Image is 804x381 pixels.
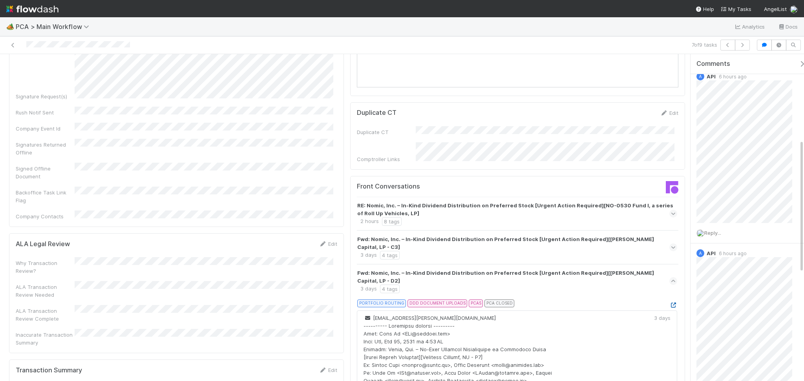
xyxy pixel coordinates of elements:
span: 6 hours ago [716,74,747,80]
div: Inaccurate Transaction Summary [16,331,75,347]
div: Comptroller Links [357,155,416,163]
img: logo-inverted-e16ddd16eac7371096b0.svg [6,2,58,16]
div: Rush Notif Sent [16,109,75,116]
a: Edit [319,241,337,247]
span: 6 hours ago [716,250,747,256]
div: API [696,249,704,257]
h5: Transaction Summary [16,366,82,374]
strong: Fwd: Nomic, Inc. – In-Kind Dividend Distribution on Preferred Stock [Urgent Action Required][[PER... [357,235,675,251]
img: avatar_d8fc9ee4-bd1b-4062-a2a8-84feb2d97839.png [696,229,704,237]
div: 3 days [360,251,377,259]
div: 3 days [654,314,671,322]
h5: ALA Legal Review [16,240,70,248]
div: Signature Request(s) [16,93,75,100]
img: front-logo-b4b721b83371efbadf0a.svg [666,181,678,194]
span: Reply... [704,230,721,236]
h5: Duplicate CT [357,109,397,117]
h5: Front Conversations [357,183,512,190]
span: [EMAIL_ADDRESS][PERSON_NAME][DOMAIN_NAME] [364,315,496,321]
div: 4 tags [380,285,400,293]
a: My Tasks [720,5,751,13]
a: Edit [319,367,337,373]
span: 7 of 9 tasks [692,41,717,49]
strong: RE: Nomic, Inc. – In-Kind Dividend Distribution on Preferred Stock [Urgent Action Required][NO-05... [357,201,675,217]
div: PCAS [469,299,483,307]
div: Duplicate CT [357,128,416,136]
div: PORTFOLIO ROUTING [357,299,406,307]
div: 3 days [360,285,377,293]
span: A [699,74,702,79]
img: avatar_d8fc9ee4-bd1b-4062-a2a8-84feb2d97839.png [790,5,798,13]
div: Backoffice Task Link Flag [16,189,75,204]
span: A [699,251,702,256]
span: AngelList [764,6,787,12]
a: Analytics [734,22,765,31]
div: Signed Offline Document [16,165,75,180]
span: API [707,73,716,80]
span: Comments [696,60,730,68]
div: ALA Transaction Review Needed [16,283,75,299]
div: Why Transaction Review? [16,259,75,275]
strong: Fwd: Nomic, Inc. – In-Kind Dividend Distribution on Preferred Stock [Urgent Action Required][[PER... [357,269,675,285]
span: PCA > Main Workflow [16,23,93,31]
span: My Tasks [720,6,751,12]
div: 2 hours [360,217,379,226]
span: 🏕️ [6,23,14,30]
div: Help [695,5,714,13]
div: Signatures Returned Offline [16,141,75,156]
div: 4 tags [380,251,400,259]
div: DDD DOCUMENT UPLOADS [407,299,467,307]
div: 8 tags [382,217,402,226]
a: Docs [778,22,798,31]
span: API [707,250,716,256]
div: PCA CLOSED [484,299,514,307]
div: ALA Transaction Review Complete [16,307,75,323]
div: Company Contacts [16,212,75,220]
div: Company Event Id [16,125,75,132]
a: Edit [660,110,678,116]
div: API [696,73,704,80]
